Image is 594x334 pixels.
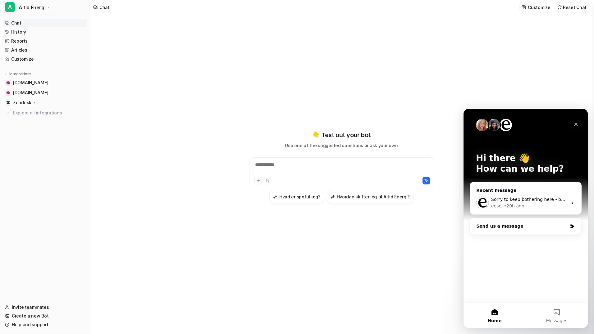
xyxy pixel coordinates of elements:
img: menu_add.svg [79,72,83,76]
button: Integrations [2,71,33,77]
p: 👇 Test out your bot [312,130,371,140]
img: customize [522,5,526,10]
span: [DOMAIN_NAME] [13,80,48,86]
a: Chat [2,19,87,27]
a: Reports [2,37,87,45]
span: [DOMAIN_NAME] [13,90,48,96]
a: Create a new Bot [2,312,87,320]
p: Integrations [9,72,31,77]
button: Hvad er spottillæg?Hvad er spottillæg? [269,190,324,203]
div: eesel [28,94,39,100]
h3: Hvad er spottillæg? [279,193,321,200]
img: Zendesk [6,101,10,104]
span: Messages [83,210,104,214]
a: Articles [2,46,87,54]
a: altidenergi.dk[DOMAIN_NAME] [2,78,87,87]
iframe: Intercom live chat [464,109,588,328]
span: Altid Energi [19,3,45,12]
span: Explore all integrations [13,108,84,118]
a: Help and support [2,320,87,329]
img: Hvad er spottillæg? [273,194,277,199]
a: Explore all integrations [2,109,87,117]
div: Send us a message [13,114,104,121]
img: expand menu [4,72,8,76]
button: Customize [520,3,553,12]
img: greenpowerdenmark.dk [6,91,10,95]
div: • 20h ago [40,94,61,100]
span: Home [24,210,38,214]
span: Sorry to keep bothering here - but in addition to above: Is there not also a way where i can add ... [28,88,442,93]
a: Customize [2,55,87,63]
button: Messages [62,194,124,219]
div: Close [107,10,118,21]
img: explore all integrations [5,110,11,116]
h3: Hvordan skifter jeg til Altid Energi? [337,193,410,200]
div: Chat [99,4,110,11]
img: altidenergi.dk [6,81,10,85]
a: History [2,28,87,36]
p: Customize [528,4,550,11]
div: Send us a message [6,109,118,126]
img: Hvordan skifter jeg til Altid Energi? [331,194,335,199]
button: Hvordan skifter jeg til Altid Energi?Hvordan skifter jeg til Altid Energi? [327,190,414,203]
p: Zendesk [13,100,31,106]
button: Reset Chat [555,3,589,12]
a: Invite teammates [2,303,87,312]
a: greenpowerdenmark.dk[DOMAIN_NAME] [2,88,87,97]
span: A [5,2,15,12]
img: reset [557,5,562,10]
p: Use one of the suggested questions or ask your own [285,142,398,149]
